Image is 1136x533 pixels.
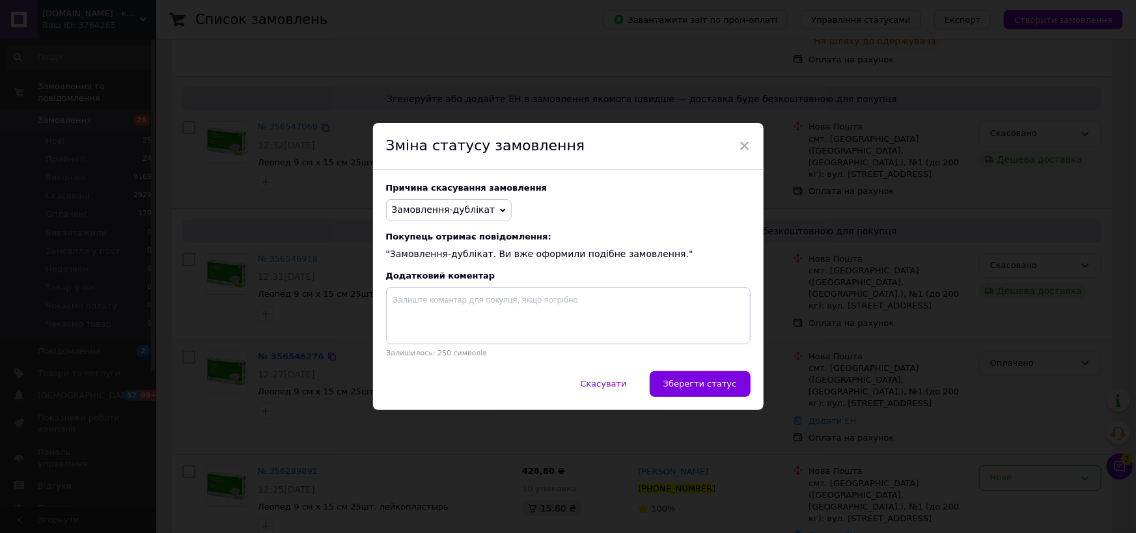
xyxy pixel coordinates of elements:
[663,379,737,389] span: Зберегти статус
[386,232,751,241] span: Покупець отримає повідомлення:
[373,123,764,170] div: Зміна статусу замовлення
[739,135,751,157] span: ×
[386,349,751,357] p: Залишилось: 250 символів
[386,271,751,280] div: Додатковий коментар
[650,371,751,397] button: Зберегти статус
[566,371,640,397] button: Скасувати
[386,183,751,193] div: Причина скасування замовлення
[386,232,751,261] div: "Замовлення-дублікат. Ви вже оформили подібне замовлення."
[580,379,626,389] span: Скасувати
[392,204,495,215] span: Замовлення-дублікат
